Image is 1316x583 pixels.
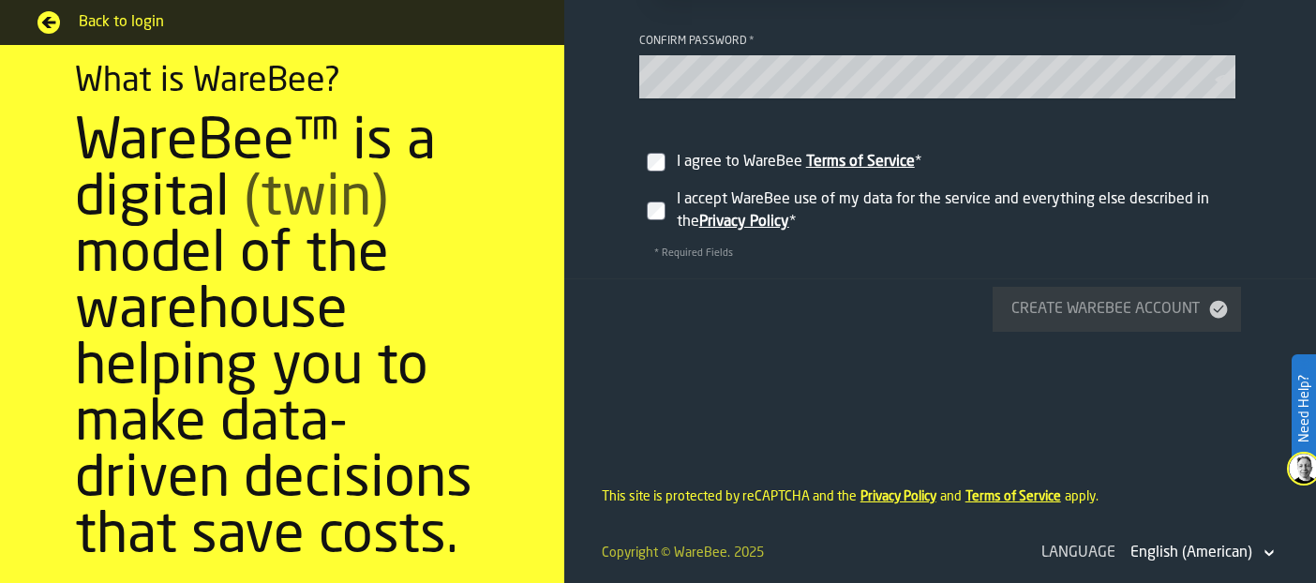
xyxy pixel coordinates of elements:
span: * Required Fields [639,248,748,259]
div: WareBee™ is a digital model of the warehouse helping you to make data-driven decisions that save ... [75,115,489,565]
div: What is WareBee? [75,63,340,100]
a: Privacy Policy [860,490,936,503]
span: Back to login [79,11,527,34]
button: button-Create WareBee Account [993,287,1241,332]
a: Terms of Service [965,490,1061,503]
footer: This site is protected by reCAPTCHA and the and apply. [564,452,1316,523]
div: InputCheckbox-react-aria480041296-:r1l: [673,185,1237,237]
label: InputCheckbox-label-react-aria480041296-:r1k: [639,128,1241,181]
button: button-toolbar-Confirm password [1215,70,1237,89]
span: Required [749,35,755,48]
label: button-toolbar-Confirm password [639,35,1241,98]
a: Privacy Policy [699,215,789,230]
a: WareBee. [674,546,730,560]
div: DropdownMenuValue-en-US [1130,542,1252,564]
div: I agree to WareBee * [677,151,1234,173]
input: InputCheckbox-label-react-aria480041296-:r1k: [647,153,665,172]
div: LanguageDropdownMenuValue-en-US [1038,538,1279,568]
a: Back to login [37,11,527,34]
span: (twin) [244,172,388,228]
div: Create WareBee Account [1004,298,1207,321]
div: InputCheckbox-react-aria480041296-:r1k: [673,147,1237,177]
span: 2025 [734,546,764,560]
label: InputCheckbox-label-react-aria480041296-:r1l: [639,181,1241,241]
div: I accept WareBee use of my data for the service and everything else described in the * [677,188,1234,233]
span: Copyright © [602,546,670,560]
input: button-toolbar-Confirm password [639,55,1235,98]
input: InputCheckbox-label-react-aria480041296-:r1l: [647,202,665,220]
label: Need Help? [1294,356,1314,461]
div: Language [1038,542,1119,564]
div: Confirm password [639,35,1241,48]
a: Terms of Service [806,155,915,170]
